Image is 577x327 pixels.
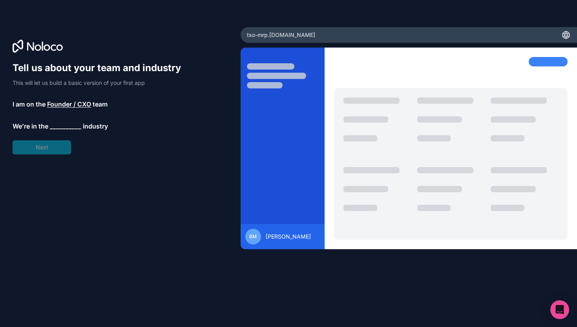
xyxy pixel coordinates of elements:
[93,99,108,109] span: team
[249,233,257,240] span: BM
[50,121,81,131] span: __________
[83,121,108,131] span: industry
[13,121,48,131] span: We’re in the
[266,233,311,241] span: [PERSON_NAME]
[13,62,188,74] h1: Tell us about your team and industry
[47,99,91,109] span: Founder / CXO
[550,300,569,319] div: Open Intercom Messenger
[247,31,315,39] span: tso-mrp .[DOMAIN_NAME]
[13,79,188,87] p: This will let us build a basic version of your first app
[13,99,46,109] span: I am on the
